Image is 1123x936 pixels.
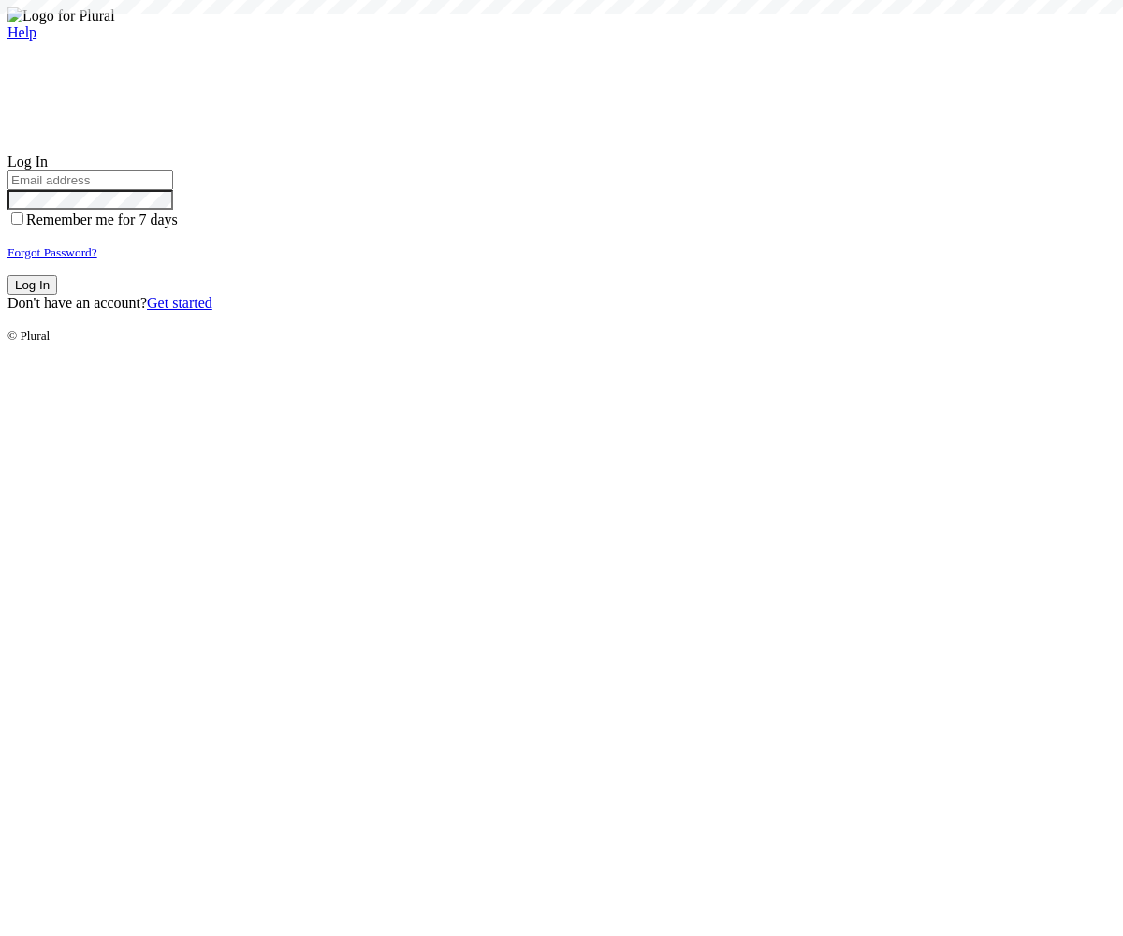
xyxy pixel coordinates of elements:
a: Get started [147,295,212,311]
a: Help [7,24,36,40]
div: Don't have an account? [7,295,1116,312]
small: Forgot Password? [7,245,97,259]
span: Remember me for 7 days [26,212,178,227]
input: Email address [7,170,173,190]
small: © Plural [7,329,50,343]
button: Log In [7,275,57,295]
div: Log In [7,154,1116,170]
a: Forgot Password? [7,243,97,259]
img: Logo for Plural [7,7,115,24]
input: Remember me for 7 days [11,212,23,225]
